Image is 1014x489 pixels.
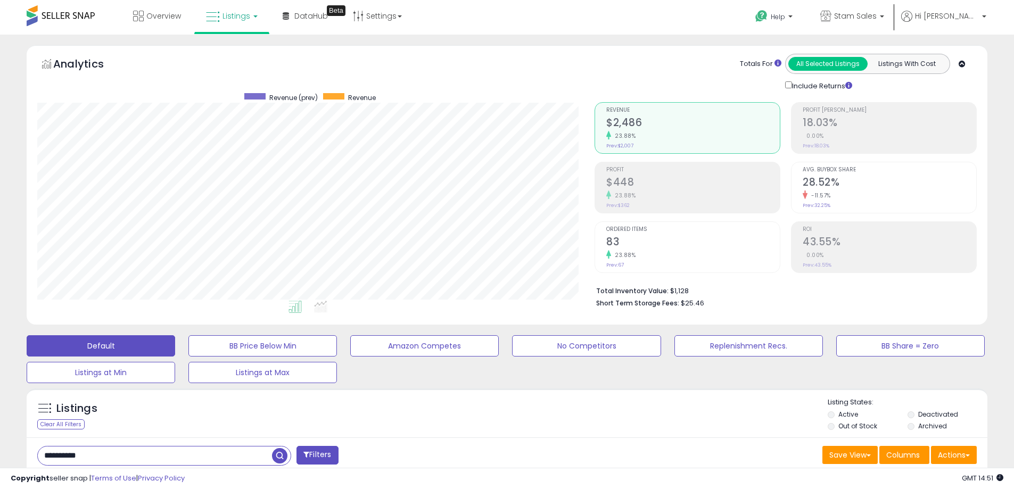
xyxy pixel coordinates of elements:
[834,11,877,21] span: Stam Sales
[350,335,499,357] button: Amazon Competes
[188,335,337,357] button: BB Price Below Min
[962,473,1003,483] span: 2025-08-12 14:51 GMT
[27,362,175,383] button: Listings at Min
[674,335,823,357] button: Replenishment Recs.
[611,251,636,259] small: 23.88%
[838,410,858,419] label: Active
[803,143,829,149] small: Prev: 18.03%
[91,473,136,483] a: Terms of Use
[822,446,878,464] button: Save View
[596,299,679,308] b: Short Term Storage Fees:
[747,2,803,35] a: Help
[803,132,824,140] small: 0.00%
[803,251,824,259] small: 0.00%
[867,57,946,71] button: Listings With Cost
[512,335,661,357] button: No Competitors
[269,93,318,102] span: Revenue (prev)
[294,11,328,21] span: DataHub
[803,117,976,131] h2: 18.03%
[606,227,780,233] span: Ordered Items
[931,446,977,464] button: Actions
[803,167,976,173] span: Avg. Buybox Share
[596,284,969,296] li: $1,128
[56,401,97,416] h5: Listings
[901,11,986,35] a: Hi [PERSON_NAME]
[606,143,633,149] small: Prev: $2,007
[611,132,636,140] small: 23.88%
[803,107,976,113] span: Profit [PERSON_NAME]
[838,421,877,430] label: Out of Stock
[886,450,920,460] span: Columns
[681,298,704,308] span: $25.46
[146,11,181,21] span: Overview
[27,335,175,357] button: Default
[803,236,976,250] h2: 43.55%
[915,11,979,21] span: Hi [PERSON_NAME]
[788,57,868,71] button: All Selected Listings
[879,446,929,464] button: Columns
[803,176,976,190] h2: 28.52%
[836,335,985,357] button: BB Share = Zero
[606,236,780,250] h2: 83
[828,397,987,408] p: Listing States:
[53,56,125,74] h5: Analytics
[11,474,185,484] div: seller snap | |
[606,167,780,173] span: Profit
[606,262,624,268] small: Prev: 67
[611,192,636,200] small: 23.88%
[918,410,958,419] label: Deactivated
[11,473,50,483] strong: Copyright
[918,421,947,430] label: Archived
[803,202,830,209] small: Prev: 32.25%
[222,11,250,21] span: Listings
[606,117,780,131] h2: $2,486
[771,12,785,21] span: Help
[348,93,376,102] span: Revenue
[803,227,976,233] span: ROI
[606,107,780,113] span: Revenue
[606,202,630,209] small: Prev: $362
[296,446,338,465] button: Filters
[138,473,185,483] a: Privacy Policy
[740,59,781,69] div: Totals For
[755,10,768,23] i: Get Help
[188,362,337,383] button: Listings at Max
[596,286,669,295] b: Total Inventory Value:
[803,262,831,268] small: Prev: 43.55%
[37,419,85,429] div: Clear All Filters
[807,192,831,200] small: -11.57%
[777,79,865,92] div: Include Returns
[327,5,345,16] div: Tooltip anchor
[606,176,780,190] h2: $448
